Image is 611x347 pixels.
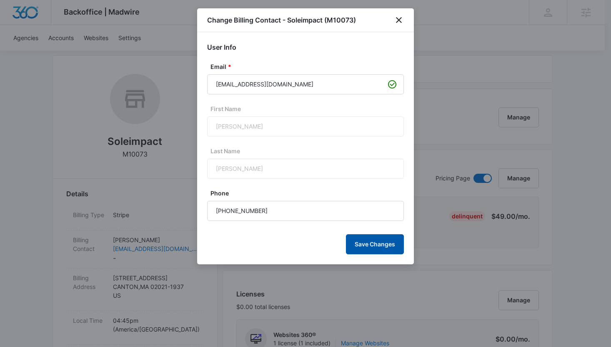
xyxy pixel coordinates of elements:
[394,15,404,25] button: close
[207,15,356,25] h1: Change Billing Contact - Soleimpact (M10073)
[346,234,404,254] button: Save Changes
[210,189,407,198] label: Phone
[207,42,404,52] h2: User Info
[210,147,407,155] label: Last Name
[210,104,407,113] label: First Name
[207,74,404,94] input: janedoe@gmail.com
[210,62,407,71] label: Email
